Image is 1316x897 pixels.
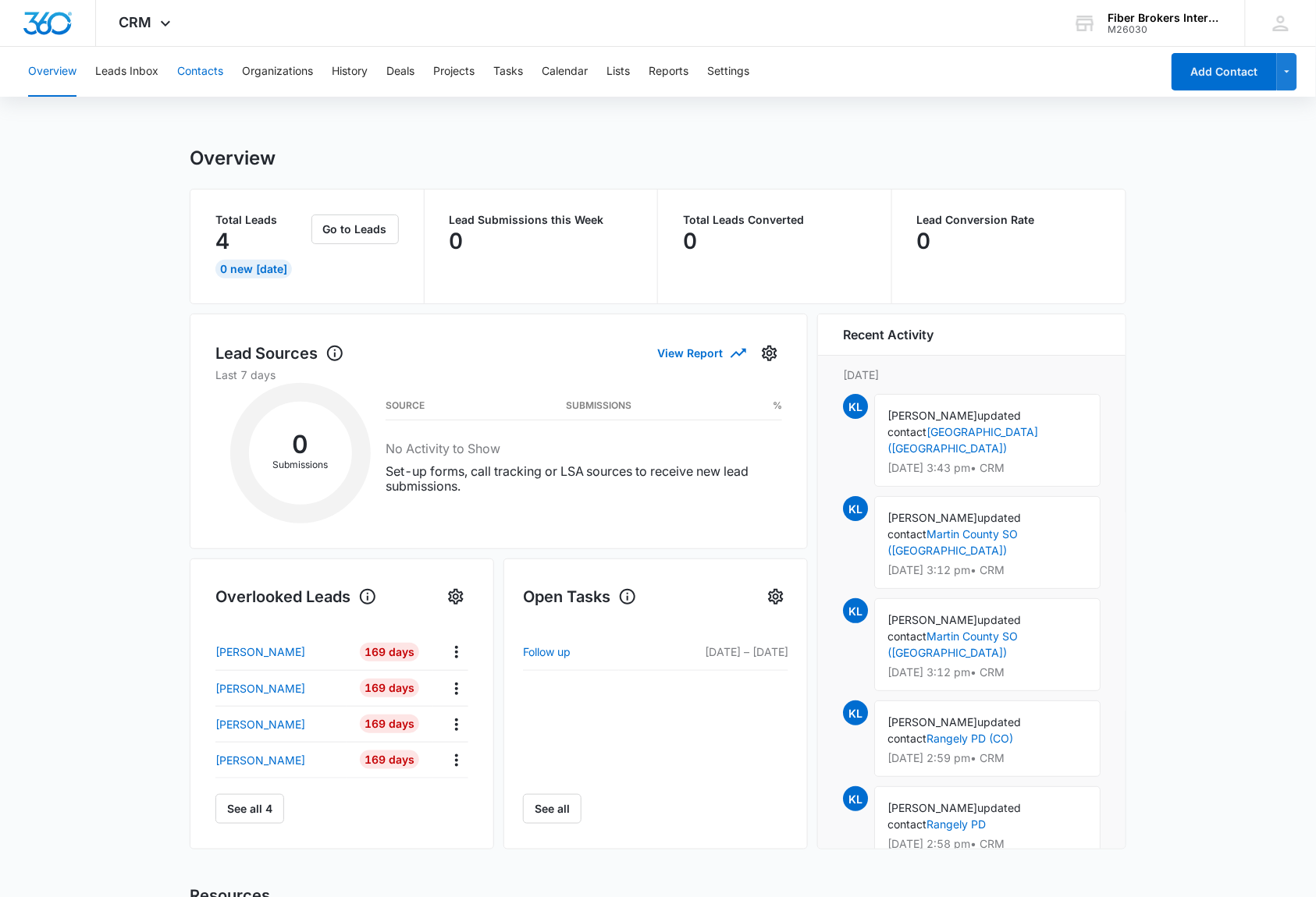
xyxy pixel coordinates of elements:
p: 0 [683,229,697,253]
button: Add Contact [1172,53,1277,90]
h3: Submissions [566,402,631,409]
button: Calendar [542,47,588,97]
h1: Lead Sources [215,342,344,365]
p: [DATE] 2:59 pm • CRM [887,753,1087,764]
p: Submissions [249,458,352,472]
div: 169 Days [360,714,419,733]
p: Total Leads Converted [683,214,866,225]
button: Leads Inbox [95,47,158,97]
button: Actions [444,676,468,700]
button: Lists [606,47,630,97]
span: [PERSON_NAME] [887,715,977,729]
div: 169 Days [360,750,419,769]
a: Martin County SO ([GEOGRAPHIC_DATA]) [887,629,1018,659]
button: History [332,47,368,97]
h1: Overlooked Leads [215,585,377,608]
button: Settings [707,47,749,97]
button: See all 4 [215,794,284,824]
h3: Source [386,402,425,409]
h3: % [773,402,782,409]
button: Settings [763,584,788,609]
p: 4 [215,229,229,253]
a: Follow up [523,643,619,661]
h6: Recent Activity [843,325,934,344]
span: [PERSON_NAME] [887,511,977,524]
a: [PERSON_NAME] [215,643,347,660]
p: Total Leads [215,214,308,225]
p: Last 7 days [215,367,782,383]
a: [PERSON_NAME] [215,752,347,768]
p: [DATE] 3:12 pm • CRM [887,667,1087,678]
button: Actions [444,712,468,736]
a: [PERSON_NAME] [215,680,347,697]
p: [DATE] – [DATE] [619,643,788,660]
p: Set-up forms, call tracking or LSA sources to receive new lead submissions. [386,464,782,494]
button: Settings [757,341,782,366]
span: KL [843,394,868,419]
p: [DATE] [843,367,1101,383]
p: [PERSON_NAME] [215,680,305,697]
button: Organizations [242,47,313,97]
button: Overview [28,47,76,97]
h2: 0 [249,434,352,455]
a: See all [523,794,582,824]
span: [PERSON_NAME] [887,613,977,626]
button: Tasks [493,47,523,97]
button: Contacts [177,47,223,97]
button: View Report [657,339,745,367]
button: Deals [386,47,414,97]
div: account id [1108,24,1222,35]
p: [DATE] 3:43 pm • CRM [887,463,1087,473]
p: [PERSON_NAME] [215,752,305,768]
p: [PERSON_NAME] [215,643,305,660]
button: Actions [444,748,468,772]
span: CRM [119,14,152,30]
a: Rangely PD [927,817,986,831]
p: 0 [450,229,464,253]
div: 0 New [DATE] [215,260,292,278]
p: 0 [917,229,931,253]
div: 169 Days [360,679,419,697]
h1: Open Tasks [523,585,637,608]
p: Lead Submissions this Week [450,214,633,225]
span: [PERSON_NAME] [887,409,977,422]
a: Go to Leads [311,222,399,236]
div: account name [1108,12,1222,24]
span: KL [843,496,868,521]
p: [PERSON_NAME] [215,716,305,732]
span: KL [843,700,868,725]
span: [PERSON_NAME] [887,801,977,814]
p: [DATE] 3:12 pm • CRM [887,565,1087,576]
p: [DATE] 2:58 pm • CRM [887,838,1087,849]
span: KL [843,598,868,623]
h1: Overview [190,147,276,170]
a: Rangely PD (CO) [927,732,1013,745]
button: Go to Leads [311,214,399,244]
div: 169 Days [360,643,419,661]
a: Martin County SO ([GEOGRAPHIC_DATA]) [887,527,1018,557]
a: [GEOGRAPHIC_DATA] ([GEOGRAPHIC_DATA]) [887,425,1038,455]
h3: No Activity to Show [386,439,782,458]
a: [PERSON_NAME] [215,716,347,732]
span: KL [843,786,868,811]
button: Projects [433,47,475,97]
button: Reports [649,47,688,97]
p: Lead Conversion Rate [917,214,1101,225]
button: Settings [443,584,468,609]
button: Actions [444,640,468,664]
